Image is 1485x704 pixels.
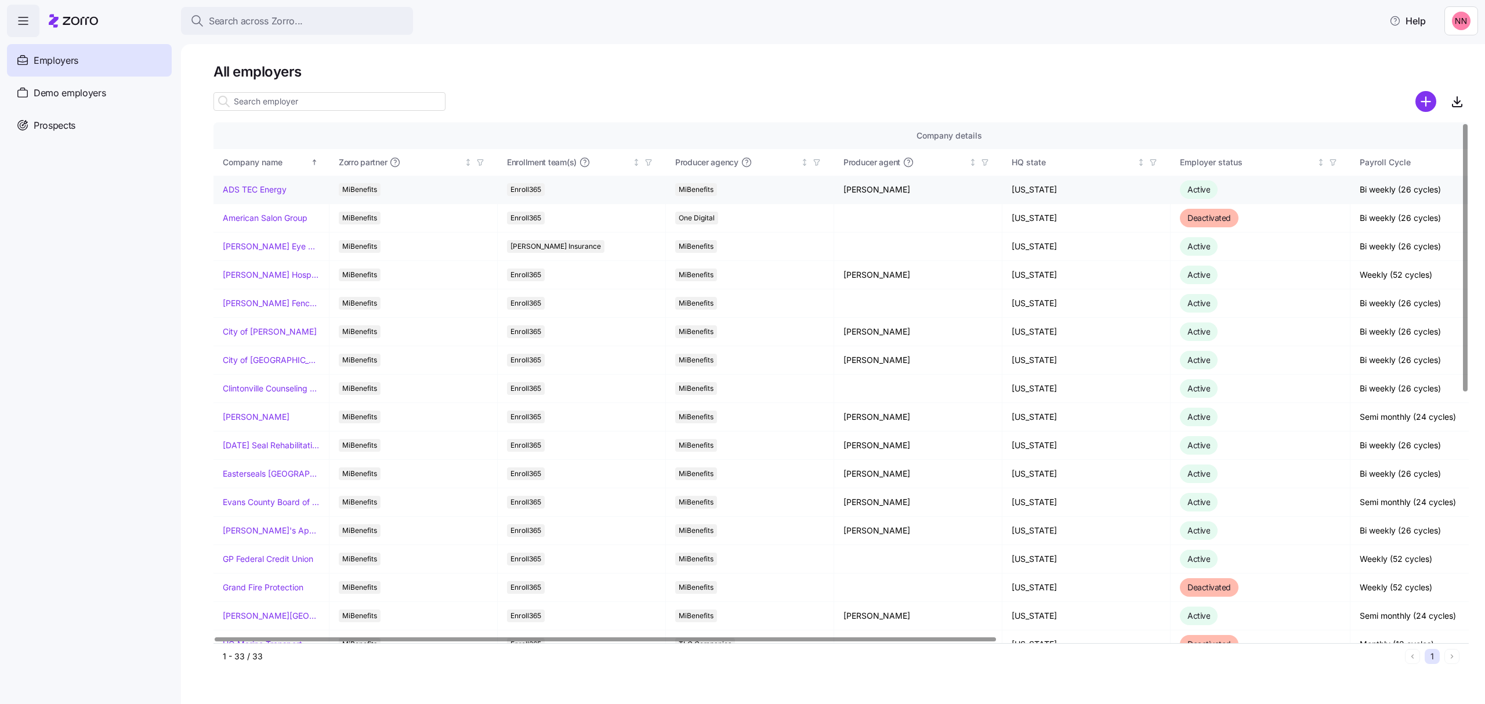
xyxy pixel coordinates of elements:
div: Sorted ascending [310,158,318,166]
span: One Digital [679,212,715,224]
span: MiBenefits [342,524,377,537]
a: ADS TEC Energy [223,184,287,195]
td: [PERSON_NAME] [834,261,1002,289]
div: Not sorted [1137,158,1145,166]
span: Active [1187,525,1210,535]
span: Enroll365 [510,382,541,395]
span: Active [1187,412,1210,422]
span: MiBenefits [679,268,713,281]
td: [US_STATE] [1002,375,1171,403]
td: [PERSON_NAME] [834,176,1002,204]
span: Enroll365 [510,553,541,565]
span: Enroll365 [510,496,541,509]
span: MiBenefits [342,183,377,196]
span: MiBenefits [679,581,713,594]
span: MiBenefits [679,382,713,395]
td: [US_STATE] [1002,545,1171,574]
span: Enroll365 [510,467,541,480]
td: [PERSON_NAME] [834,602,1002,630]
span: Active [1187,469,1210,478]
span: Enroll365 [510,183,541,196]
div: Not sorted [801,158,809,166]
div: Employer status [1180,156,1314,169]
a: Easterseals [GEOGRAPHIC_DATA] & [GEOGRAPHIC_DATA][US_STATE] [223,468,320,480]
a: [PERSON_NAME] Hospitality [223,269,320,281]
th: Employer statusNot sorted [1171,149,1350,176]
span: Enroll365 [510,609,541,622]
td: [PERSON_NAME] [834,403,1002,431]
span: Active [1187,326,1210,336]
span: MiBenefits [679,524,713,537]
span: Active [1187,355,1210,365]
span: MiBenefits [342,496,377,509]
span: Active [1187,241,1210,251]
td: [US_STATE] [1002,460,1171,488]
h1: All employers [213,63,1469,81]
div: Not sorted [1317,158,1325,166]
div: Not sorted [464,158,472,166]
span: Enroll365 [510,354,541,366]
span: MiBenefits [342,467,377,480]
td: [PERSON_NAME] [834,431,1002,460]
span: MiBenefits [679,183,713,196]
a: Clintonville Counseling and Wellness [223,383,320,394]
button: Previous page [1405,649,1420,664]
td: [US_STATE] [1002,318,1171,346]
span: Employers [34,53,78,68]
td: [US_STATE] [1002,233,1171,261]
span: MiBenefits [342,439,377,452]
img: 37cb906d10cb440dd1cb011682786431 [1452,12,1470,30]
a: [PERSON_NAME]'s Appliance/[PERSON_NAME]'s Academy/Fluid Services [223,525,320,536]
svg: add icon [1415,91,1436,112]
span: MiBenefits [679,439,713,452]
span: Active [1187,554,1210,564]
span: Enroll365 [510,581,541,594]
td: [PERSON_NAME] [834,318,1002,346]
span: MiBenefits [679,496,713,509]
div: Not sorted [969,158,977,166]
th: Producer agentNot sorted [834,149,1002,176]
td: [PERSON_NAME] [834,488,1002,517]
a: Demo employers [7,77,172,109]
span: Prospects [34,118,75,133]
a: [PERSON_NAME] Fence Company [223,297,320,309]
div: Payroll Cycle [1360,156,1483,169]
th: HQ stateNot sorted [1002,149,1171,176]
a: Employers [7,44,172,77]
th: Company nameSorted ascending [213,149,329,176]
th: Zorro partnerNot sorted [329,149,498,176]
td: [PERSON_NAME] [834,346,1002,375]
a: American Salon Group [223,212,307,224]
td: [US_STATE] [1002,289,1171,318]
span: Zorro partner [339,157,387,168]
a: City of [GEOGRAPHIC_DATA] [223,354,320,366]
td: [US_STATE] [1002,204,1171,233]
td: [US_STATE] [1002,517,1171,545]
input: Search employer [213,92,445,111]
button: Search across Zorro... [181,7,413,35]
span: Enroll365 [510,524,541,537]
a: [PERSON_NAME] [223,411,289,423]
div: Not sorted [632,158,640,166]
button: Help [1380,9,1435,32]
span: Enroll365 [510,297,541,310]
span: Enroll365 [510,411,541,423]
span: Search across Zorro... [209,14,303,28]
button: 1 [1425,649,1440,664]
span: Active [1187,497,1210,507]
a: [PERSON_NAME] Eye Associates [223,241,320,252]
th: Producer agencyNot sorted [666,149,834,176]
td: [PERSON_NAME] [834,460,1002,488]
span: Active [1187,440,1210,450]
span: Enroll365 [510,325,541,338]
span: Demo employers [34,86,106,100]
td: [US_STATE] [1002,574,1171,602]
span: Deactivated [1187,582,1231,592]
span: MiBenefits [342,268,377,281]
span: MiBenefits [679,609,713,622]
span: MiBenefits [342,240,377,253]
span: Active [1187,611,1210,620]
span: MiBenefits [342,411,377,423]
span: Active [1187,383,1210,393]
div: 1 - 33 / 33 [223,651,1400,662]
